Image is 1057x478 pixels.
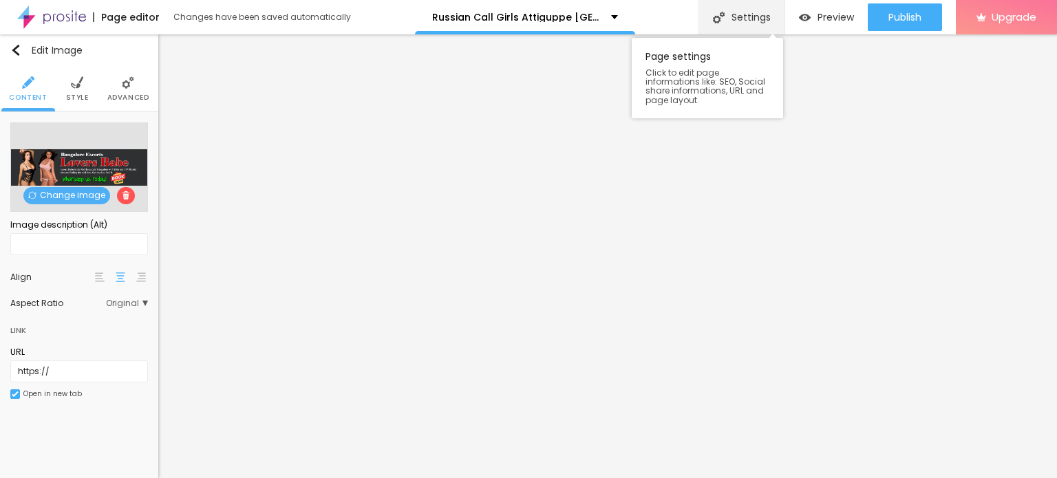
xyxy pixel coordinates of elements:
[10,219,148,231] div: Image description (Alt)
[23,187,110,204] span: Change image
[122,191,130,199] img: Icone
[10,323,26,338] div: Link
[158,34,1057,478] iframe: Editor
[71,76,83,89] img: Icone
[632,38,783,118] div: Page settings
[28,191,36,199] img: Icone
[122,76,134,89] img: Icone
[116,272,125,282] img: paragraph-center-align.svg
[10,45,21,56] img: Icone
[888,12,921,23] span: Publish
[106,299,148,307] span: Original
[12,391,19,398] img: Icone
[10,45,83,56] div: Edit Image
[799,12,811,23] img: view-1.svg
[107,94,149,101] span: Advanced
[23,391,82,398] div: Open in new tab
[10,299,106,307] div: Aspect Ratio
[10,273,93,281] div: Align
[173,13,351,21] div: Changes have been saved automatically
[432,12,601,22] p: Russian Call Girls Attiguppe [GEOGRAPHIC_DATA] Escorts 100% Full Satisfaction
[992,11,1036,23] span: Upgrade
[93,12,160,22] div: Page editor
[785,3,868,31] button: Preview
[645,68,769,105] span: Click to edit page informations like: SEO, Social share informations, URL and page layout.
[136,272,146,282] img: paragraph-right-align.svg
[95,272,105,282] img: paragraph-left-align.svg
[868,3,942,31] button: Publish
[66,94,89,101] span: Style
[818,12,854,23] span: Preview
[9,94,47,101] span: Content
[10,346,148,358] div: URL
[10,314,148,339] div: Link
[22,76,34,89] img: Icone
[713,12,725,23] img: Icone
